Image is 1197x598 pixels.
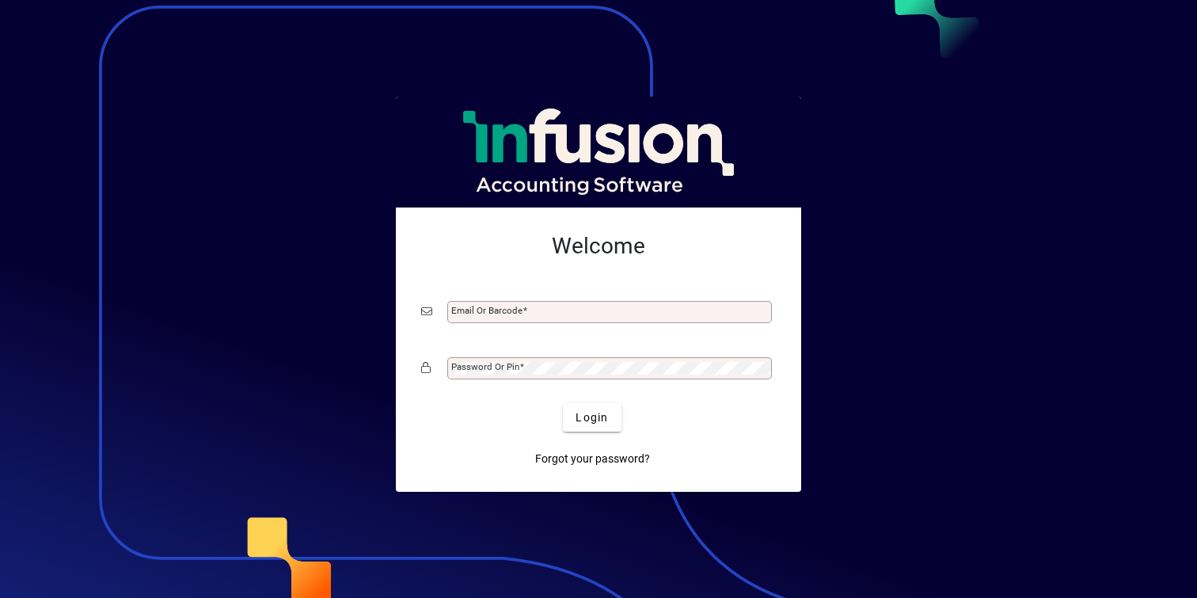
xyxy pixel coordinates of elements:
[421,233,776,260] h2: Welcome
[529,444,656,473] a: Forgot your password?
[576,409,608,426] span: Login
[563,403,621,432] button: Login
[451,361,519,372] mat-label: Password or Pin
[535,451,650,467] span: Forgot your password?
[451,305,522,316] mat-label: Email or Barcode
